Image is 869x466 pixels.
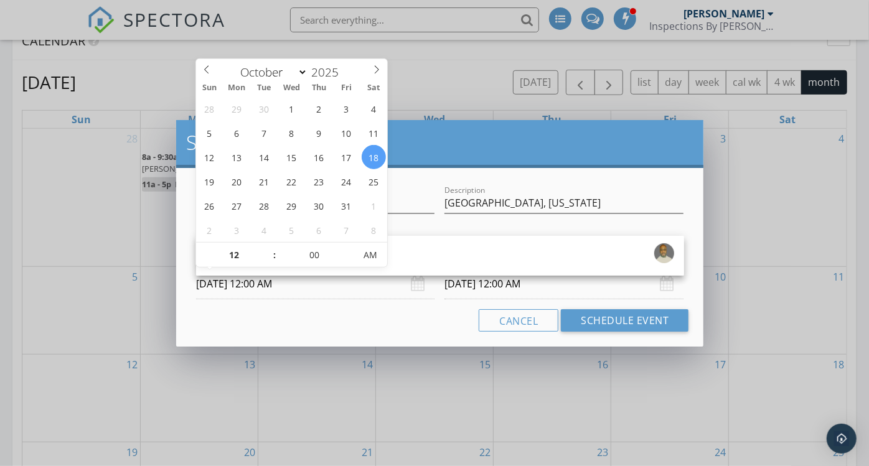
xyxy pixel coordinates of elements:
[196,269,435,299] input: Select date
[334,121,359,145] span: October 10, 2025
[654,243,674,263] img: self_portrait_shawn_woods.png
[362,121,386,145] span: October 11, 2025
[197,96,222,121] span: September 28, 2025
[334,169,359,193] span: October 24, 2025
[561,309,688,332] button: Schedule Event
[308,64,349,80] input: Year
[197,145,222,169] span: October 12, 2025
[307,121,331,145] span: October 9, 2025
[197,169,222,193] span: October 19, 2025
[307,145,331,169] span: October 16, 2025
[360,84,387,92] span: Sat
[252,169,276,193] span: October 21, 2025
[225,169,249,193] span: October 20, 2025
[252,218,276,242] span: November 4, 2025
[252,145,276,169] span: October 14, 2025
[225,145,249,169] span: October 13, 2025
[362,193,386,218] span: November 1, 2025
[279,169,304,193] span: October 22, 2025
[279,145,304,169] span: October 15, 2025
[333,84,360,92] span: Fri
[252,193,276,218] span: October 28, 2025
[252,121,276,145] span: October 7, 2025
[251,84,278,92] span: Tue
[279,96,304,121] span: October 1, 2025
[197,121,222,145] span: October 5, 2025
[225,96,249,121] span: September 29, 2025
[278,84,306,92] span: Wed
[306,84,333,92] span: Thu
[334,193,359,218] span: October 31, 2025
[479,309,558,332] button: Cancel
[307,96,331,121] span: October 2, 2025
[279,121,304,145] span: October 8, 2025
[444,269,683,299] input: Select date
[279,193,304,218] span: October 29, 2025
[334,145,359,169] span: October 17, 2025
[273,243,276,268] span: :
[362,96,386,121] span: October 4, 2025
[197,218,222,242] span: November 2, 2025
[362,169,386,193] span: October 25, 2025
[307,218,331,242] span: November 6, 2025
[362,145,386,169] span: October 18, 2025
[186,130,694,155] h2: Schedule Event
[225,121,249,145] span: October 6, 2025
[334,218,359,242] span: November 7, 2025
[252,96,276,121] span: September 30, 2025
[223,84,251,92] span: Mon
[334,96,359,121] span: October 3, 2025
[225,193,249,218] span: October 27, 2025
[353,243,387,268] span: Click to toggle
[196,84,223,92] span: Sun
[307,169,331,193] span: October 23, 2025
[279,218,304,242] span: November 5, 2025
[362,218,386,242] span: November 8, 2025
[197,193,222,218] span: October 26, 2025
[307,193,331,218] span: October 30, 2025
[225,218,249,242] span: November 3, 2025
[827,424,857,454] div: Open Intercom Messenger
